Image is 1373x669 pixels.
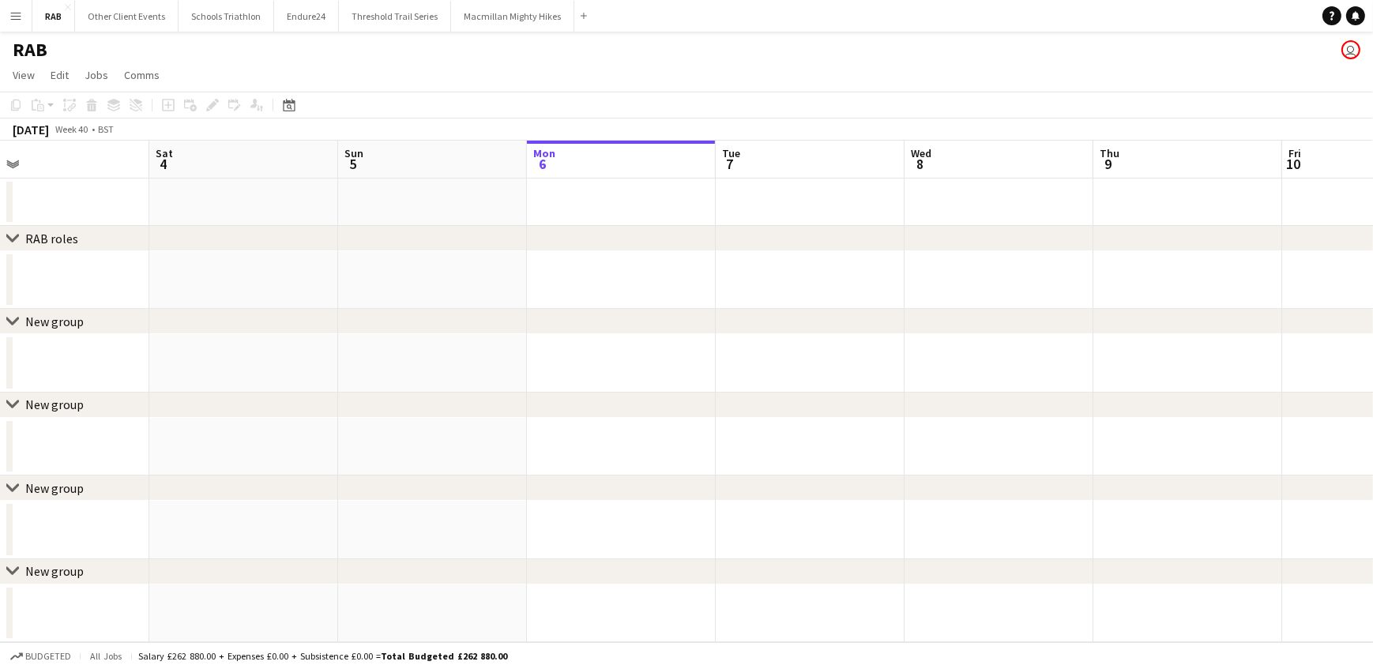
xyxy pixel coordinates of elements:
div: New group [25,563,84,579]
div: New group [25,397,84,413]
span: Comms [124,68,160,82]
span: Edit [51,68,69,82]
div: Salary £262 880.00 + Expenses £0.00 + Subsistence £0.00 = [138,650,507,662]
button: Budgeted [8,648,73,665]
button: Schools Triathlon [179,1,274,32]
div: RAB roles [25,231,78,246]
button: Macmillan Mighty Hikes [451,1,574,32]
a: Edit [44,65,75,85]
span: Jobs [85,68,108,82]
a: Jobs [78,65,115,85]
span: Total Budgeted £262 880.00 [381,650,507,662]
div: New group [25,314,84,329]
a: Comms [118,65,166,85]
app-user-avatar: Liz Sutton [1341,40,1360,59]
h1: RAB [13,38,47,62]
a: View [6,65,41,85]
button: RAB [32,1,75,32]
div: New group [25,480,84,496]
button: Endure24 [274,1,339,32]
span: Week 40 [52,123,92,135]
div: [DATE] [13,122,49,137]
div: BST [98,123,114,135]
button: Other Client Events [75,1,179,32]
span: All jobs [87,650,125,662]
span: View [13,68,35,82]
button: Threshold Trail Series [339,1,451,32]
span: Budgeted [25,651,71,662]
